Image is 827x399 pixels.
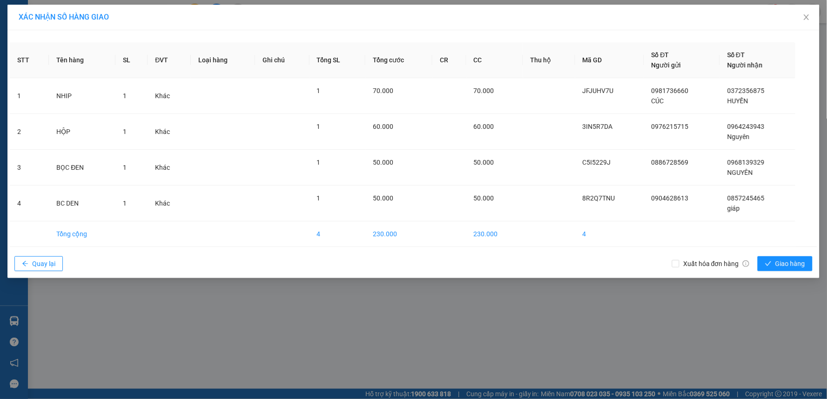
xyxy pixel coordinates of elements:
span: Giao hàng [775,259,805,269]
button: arrow-leftQuay lại [14,256,63,271]
td: Tổng cộng [49,221,115,247]
span: 50.000 [474,194,494,202]
span: Quay lại [32,259,55,269]
span: Số ĐT [652,51,669,59]
span: JFJUHV7U [583,87,614,94]
td: 1 [10,78,49,114]
span: C5I5229J [583,159,611,166]
td: Khác [148,150,191,186]
th: ĐVT [148,42,191,78]
span: 50.000 [373,159,393,166]
span: 3IN5R7DA [583,123,613,130]
span: 1 [123,128,127,135]
span: 0904628613 [652,194,689,202]
span: 60.000 [373,123,393,130]
td: HỘP [49,114,115,150]
th: Thu hộ [523,42,575,78]
th: Mã GD [575,42,644,78]
td: 230.000 [365,221,432,247]
span: 60.000 [474,123,494,130]
span: 50.000 [373,194,393,202]
td: 4 [10,186,49,221]
span: 0886728569 [652,159,689,166]
span: 0968139329 [727,159,765,166]
span: Người gửi [652,61,681,69]
th: STT [10,42,49,78]
span: 0964243943 [727,123,765,130]
span: Người nhận [727,61,763,69]
span: 0981736660 [652,87,689,94]
button: Close [793,5,820,31]
span: 1 [317,87,321,94]
td: Khác [148,186,191,221]
td: BC DEN [49,186,115,221]
td: Khác [148,78,191,114]
th: Loại hàng [191,42,255,78]
span: 70.000 [474,87,494,94]
th: CR [432,42,466,78]
th: Tổng SL [309,42,366,78]
th: Tổng cước [365,42,432,78]
td: 230.000 [466,221,523,247]
span: XÁC NHẬN SỐ HÀNG GIAO [19,13,109,21]
span: Số ĐT [727,51,745,59]
span: 50.000 [474,159,494,166]
span: HUYẾN [727,97,748,105]
span: Xuất hóa đơn hàng [679,259,753,269]
span: 70.000 [373,87,393,94]
span: arrow-left [22,260,28,268]
span: Nguyên [727,133,750,140]
span: 1 [317,159,321,166]
td: 3 [10,150,49,186]
span: check [765,260,772,268]
th: Tên hàng [49,42,115,78]
th: Ghi chú [255,42,309,78]
span: CÚC [652,97,664,105]
span: 1 [317,194,321,202]
span: giáp [727,205,740,212]
td: BỌC ĐEN [49,150,115,186]
span: NGUYÊN [727,169,753,176]
th: SL [115,42,148,78]
td: NHIP [49,78,115,114]
span: 1 [123,92,127,100]
span: 0372356875 [727,87,765,94]
td: 4 [309,221,366,247]
span: info-circle [743,260,749,267]
span: close [803,13,810,21]
td: 2 [10,114,49,150]
span: 1 [317,123,321,130]
span: 1 [123,164,127,171]
button: checkGiao hàng [758,256,813,271]
th: CC [466,42,523,78]
span: 1 [123,199,127,207]
td: 4 [575,221,644,247]
span: 8R2Q7TNU [583,194,615,202]
span: 0976215715 [652,123,689,130]
span: 0857245465 [727,194,765,202]
td: Khác [148,114,191,150]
